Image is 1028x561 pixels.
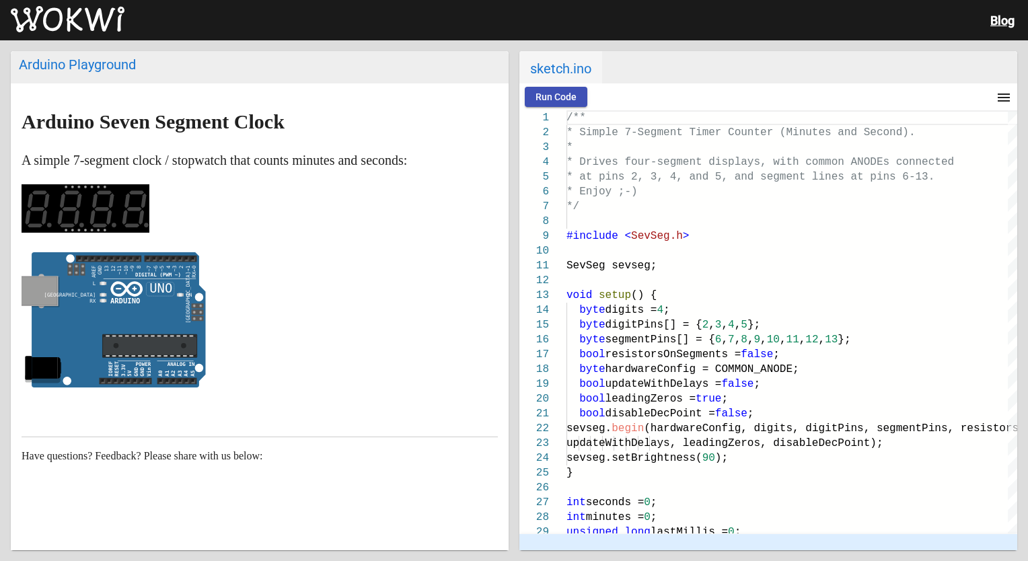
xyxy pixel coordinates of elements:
[519,465,549,480] div: 25
[519,377,549,391] div: 19
[819,334,825,346] span: ,
[519,436,549,451] div: 23
[721,319,728,331] span: ,
[519,510,549,525] div: 28
[728,526,735,538] span: 0
[990,13,1015,28] a: Blog
[715,408,747,420] span: false
[631,289,657,301] span: () {
[651,526,728,538] span: lastMillis =
[624,230,631,242] span: <
[519,140,549,155] div: 3
[644,496,651,509] span: 0
[519,214,549,229] div: 8
[579,393,605,405] span: bool
[741,348,773,361] span: false
[612,422,644,435] span: begin
[760,334,767,346] span: ,
[605,348,741,361] span: resistorsOnSegments =
[579,348,605,361] span: bool
[519,332,549,347] div: 16
[519,406,549,421] div: 21
[754,378,760,390] span: ;
[519,258,549,273] div: 11
[566,186,638,198] span: * Enjoy ;-)
[519,451,549,465] div: 24
[566,526,618,538] span: unsigned
[579,363,605,375] span: byte
[883,171,934,183] span: ns 6-13.
[605,319,702,331] span: digitPins[] = {
[715,319,722,331] span: 3
[519,51,602,83] span: sketch.ino
[747,408,754,420] span: ;
[579,319,605,331] span: byte
[519,480,549,495] div: 26
[519,199,549,214] div: 7
[605,363,799,375] span: hardwareConfig = COMMON_ANODE;
[708,319,715,331] span: ,
[586,496,644,509] span: seconds =
[721,393,728,405] span: ;
[838,334,850,346] span: };
[780,334,786,346] span: ,
[566,496,586,509] span: int
[721,378,754,390] span: false
[721,334,728,346] span: ,
[605,304,657,316] span: digits =
[825,334,838,346] span: 13
[702,452,715,464] span: 90
[663,304,670,316] span: ;
[624,526,650,538] span: long
[605,408,715,420] span: disableDecPoint =
[519,125,549,140] div: 2
[747,334,754,346] span: ,
[586,511,644,523] span: minutes =
[651,496,657,509] span: ;
[741,334,747,346] span: 8
[566,126,883,139] span: * Simple 7-Segment Timer Counter (Minutes and Sec
[715,334,722,346] span: 6
[728,319,735,331] span: 4
[519,525,549,539] div: 29
[519,495,549,510] div: 27
[519,317,549,332] div: 15
[519,421,549,436] div: 22
[747,319,760,331] span: };
[519,155,549,170] div: 4
[605,378,722,390] span: updateWithDelays =
[566,289,592,301] span: void
[644,511,651,523] span: 0
[566,511,586,523] span: int
[579,334,605,346] span: byte
[519,347,549,362] div: 17
[579,304,605,316] span: byte
[996,89,1012,106] mat-icon: menu
[22,450,263,461] span: Have questions? Feedback? Please share with us below:
[599,289,631,301] span: setup
[786,334,799,346] span: 11
[519,244,549,258] div: 10
[754,334,761,346] span: 9
[519,110,549,125] div: 1
[741,319,747,331] span: 5
[519,273,549,288] div: 12
[536,91,577,102] span: Run Code
[519,229,549,244] div: 9
[579,378,605,390] span: bool
[566,437,793,449] span: updateWithDelays, leadingZeros, dis
[605,334,715,346] span: segmentPins[] = {
[22,149,498,171] p: A simple 7-segment clock / stopwatch that counts minutes and seconds:
[22,111,498,133] h1: Arduino Seven Segment Clock
[657,304,663,316] span: 4
[519,303,549,317] div: 14
[735,526,741,538] span: ;
[793,437,883,449] span: ableDecPoint);
[566,156,883,168] span: * Drives four-segment displays, with common ANODE
[566,467,573,479] span: }
[566,230,618,242] span: #include
[735,319,741,331] span: ,
[519,170,549,184] div: 5
[799,334,806,346] span: ,
[525,87,587,107] button: Run Code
